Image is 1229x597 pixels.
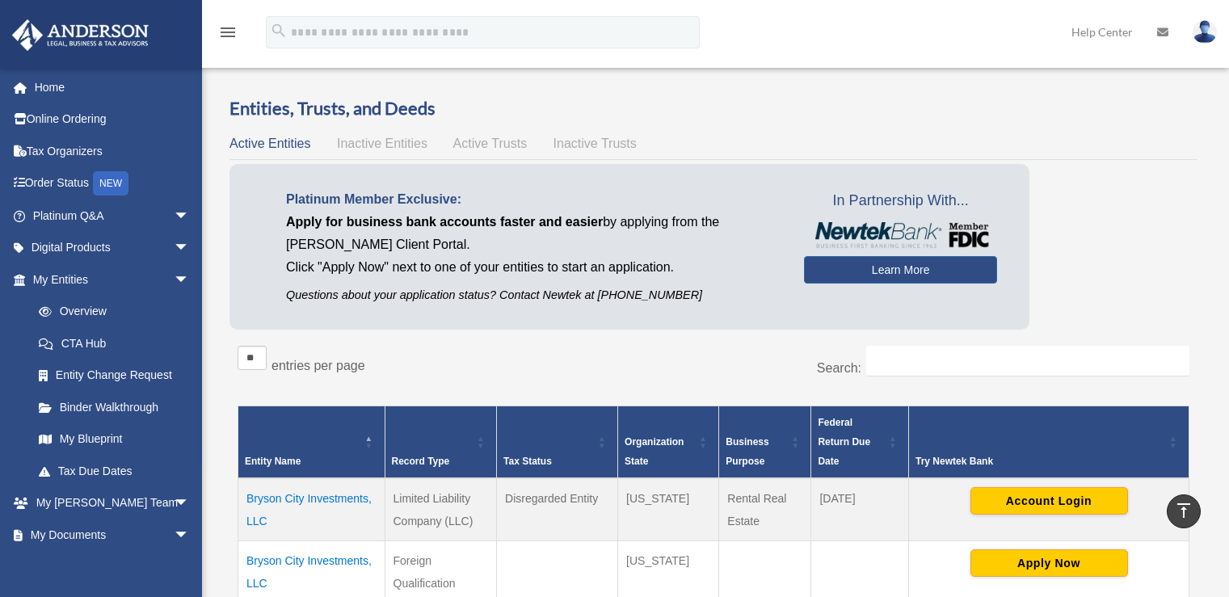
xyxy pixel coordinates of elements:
span: Inactive Entities [337,137,427,150]
th: Entity Name: Activate to invert sorting [238,406,385,478]
th: Organization State: Activate to sort [618,406,719,478]
a: Home [11,71,214,103]
button: Account Login [970,487,1128,515]
span: Apply for business bank accounts faster and easier [286,215,603,229]
p: by applying from the [PERSON_NAME] Client Portal. [286,211,780,256]
img: NewtekBankLogoSM.png [812,222,989,248]
img: User Pic [1193,20,1217,44]
span: arrow_drop_down [174,487,206,520]
td: Disregarded Entity [497,478,618,541]
th: Try Newtek Bank : Activate to sort [909,406,1189,478]
span: Record Type [392,456,450,467]
span: Organization State [625,436,684,467]
img: Anderson Advisors Platinum Portal [7,19,154,51]
label: entries per page [271,359,365,372]
span: Active Trusts [453,137,528,150]
th: Business Purpose: Activate to sort [719,406,811,478]
th: Record Type: Activate to sort [385,406,497,478]
p: Questions about your application status? Contact Newtek at [PHONE_NUMBER] [286,285,780,305]
div: NEW [93,171,128,195]
span: arrow_drop_down [174,232,206,265]
a: menu [218,28,238,42]
span: In Partnership With... [804,188,997,214]
td: [US_STATE] [618,478,719,541]
span: Tax Status [503,456,552,467]
td: [DATE] [811,478,909,541]
a: Digital Productsarrow_drop_down [11,232,214,264]
i: vertical_align_top [1174,501,1193,520]
span: Active Entities [229,137,310,150]
a: My Entitiesarrow_drop_down [11,263,206,296]
button: Apply Now [970,549,1128,577]
label: Search: [817,361,861,375]
span: arrow_drop_down [174,519,206,552]
span: Inactive Trusts [553,137,637,150]
a: My Blueprint [23,423,206,456]
div: Try Newtek Bank [915,452,1164,471]
a: Binder Walkthrough [23,391,206,423]
a: My [PERSON_NAME] Teamarrow_drop_down [11,487,214,519]
a: CTA Hub [23,327,206,359]
a: Account Login [970,494,1128,507]
td: Bryson City Investments, LLC [238,478,385,541]
span: Entity Name [245,456,301,467]
th: Tax Status: Activate to sort [497,406,618,478]
th: Federal Return Due Date: Activate to sort [811,406,909,478]
i: search [270,22,288,40]
h3: Entities, Trusts, and Deeds [229,96,1197,121]
span: Business Purpose [726,436,768,467]
td: Limited Liability Company (LLC) [385,478,497,541]
span: arrow_drop_down [174,200,206,233]
a: My Documentsarrow_drop_down [11,519,214,551]
span: Federal Return Due Date [818,417,870,467]
a: Entity Change Request [23,359,206,392]
a: Overview [23,296,198,328]
a: Tax Organizers [11,135,214,167]
a: vertical_align_top [1167,494,1201,528]
a: Platinum Q&Aarrow_drop_down [11,200,214,232]
a: Online Ordering [11,103,214,136]
i: menu [218,23,238,42]
p: Click "Apply Now" next to one of your entities to start an application. [286,256,780,279]
a: Order StatusNEW [11,167,214,200]
a: Tax Due Dates [23,455,206,487]
td: Rental Real Estate [719,478,811,541]
span: arrow_drop_down [174,263,206,296]
p: Platinum Member Exclusive: [286,188,780,211]
a: Learn More [804,256,997,284]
